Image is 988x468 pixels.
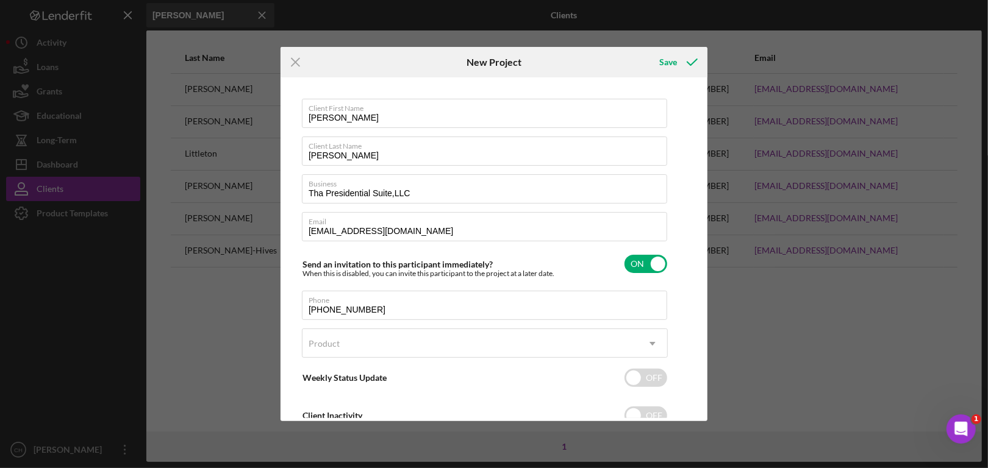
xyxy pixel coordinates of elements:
span: 1 [972,414,981,424]
label: Weekly Status Update [302,372,387,383]
div: When this is disabled, you can invite this participant to the project at a later date. [302,269,554,278]
label: Phone [309,291,667,305]
button: Save [647,50,707,74]
label: Client First Name [309,99,667,113]
div: Product [309,339,340,349]
label: Client Last Name [309,137,667,151]
label: Business [309,175,667,188]
h6: New Project [467,57,521,68]
div: Save [659,50,677,74]
label: Client Inactivity [302,410,362,420]
label: Send an invitation to this participant immediately? [302,259,493,269]
iframe: Intercom live chat [947,414,976,444]
label: Email [309,213,667,226]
